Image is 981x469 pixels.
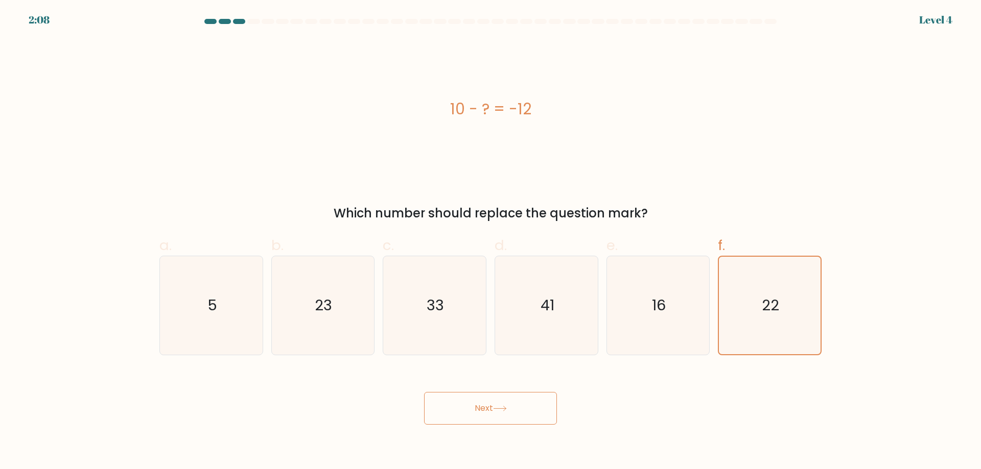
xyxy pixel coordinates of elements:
text: 33 [427,295,445,315]
span: e. [606,235,618,255]
div: Which number should replace the question mark? [166,204,815,223]
button: Next [424,392,557,425]
span: b. [271,235,284,255]
text: 16 [652,295,666,315]
span: d. [495,235,507,255]
text: 22 [762,295,780,315]
text: 5 [207,295,217,315]
div: Level 4 [919,12,952,28]
text: 41 [541,295,554,315]
div: 2:08 [29,12,50,28]
div: 10 - ? = -12 [159,97,822,120]
span: c. [383,235,394,255]
text: 23 [315,295,333,315]
span: f. [718,235,725,255]
span: a. [159,235,172,255]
